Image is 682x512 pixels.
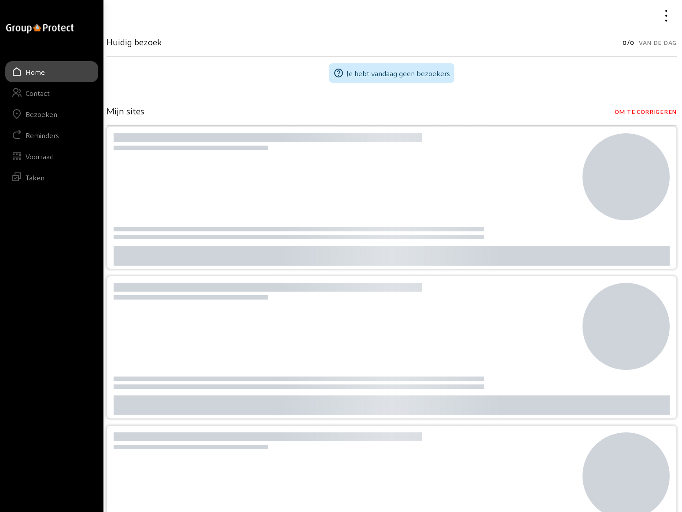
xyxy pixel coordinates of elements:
div: Bezoeken [26,110,57,118]
img: logo-oneline.png [6,24,74,33]
span: Je hebt vandaag geen bezoekers [347,69,450,77]
a: Home [5,61,98,82]
div: Taken [26,173,44,182]
a: Bezoeken [5,103,98,124]
span: Van de dag [639,37,677,49]
a: Voorraad [5,146,98,167]
h3: Mijn sites [107,106,144,116]
h3: Huidig bezoek [107,37,162,47]
span: 0/0 [623,37,634,49]
a: Taken [5,167,98,188]
a: Reminders [5,124,98,146]
div: Contact [26,89,50,97]
div: Reminders [26,131,59,139]
a: Contact [5,82,98,103]
div: Voorraad [26,152,54,161]
div: Home [26,68,45,76]
mat-icon: help_outline [333,68,344,78]
span: Om te corrigeren [615,106,677,118]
